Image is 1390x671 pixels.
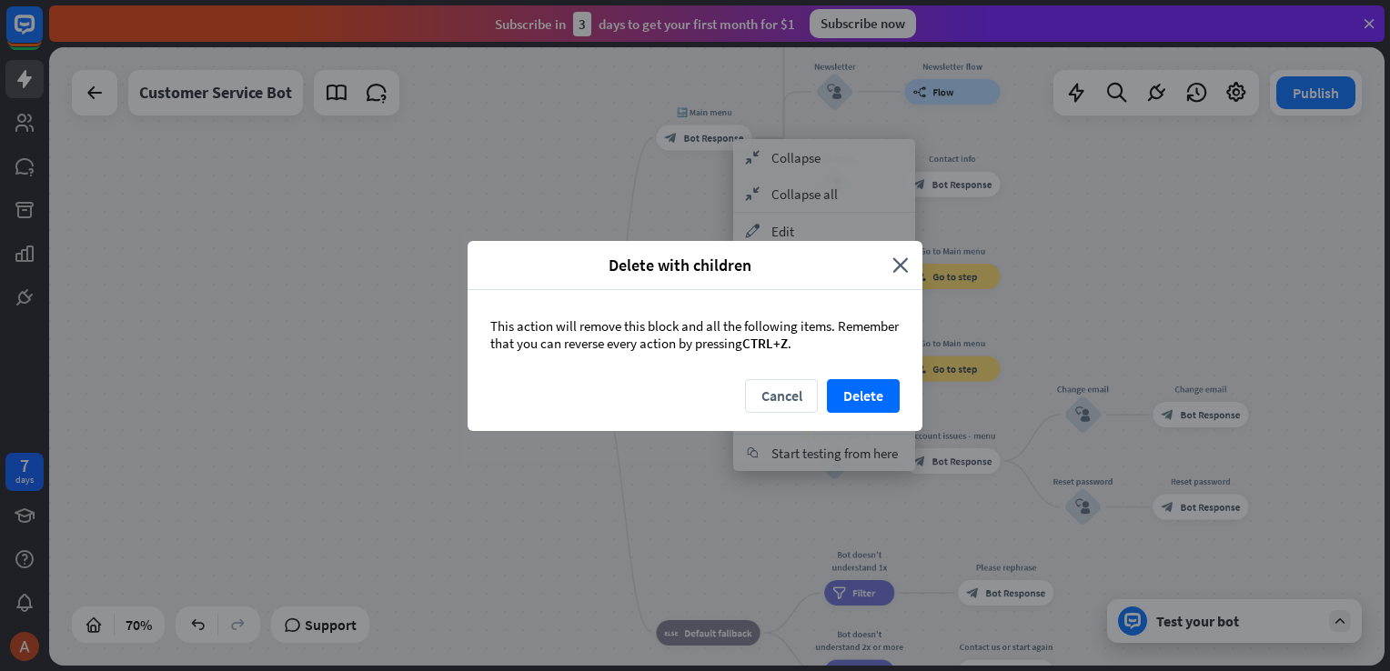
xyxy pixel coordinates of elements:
[481,255,879,275] span: Delete with children
[745,379,818,413] button: Cancel
[827,379,900,413] button: Delete
[468,290,922,379] div: This action will remove this block and all the following items. Remember that you can reverse eve...
[742,335,788,352] span: CTRL+Z
[15,7,69,62] button: Open LiveChat chat widget
[892,255,909,275] i: close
